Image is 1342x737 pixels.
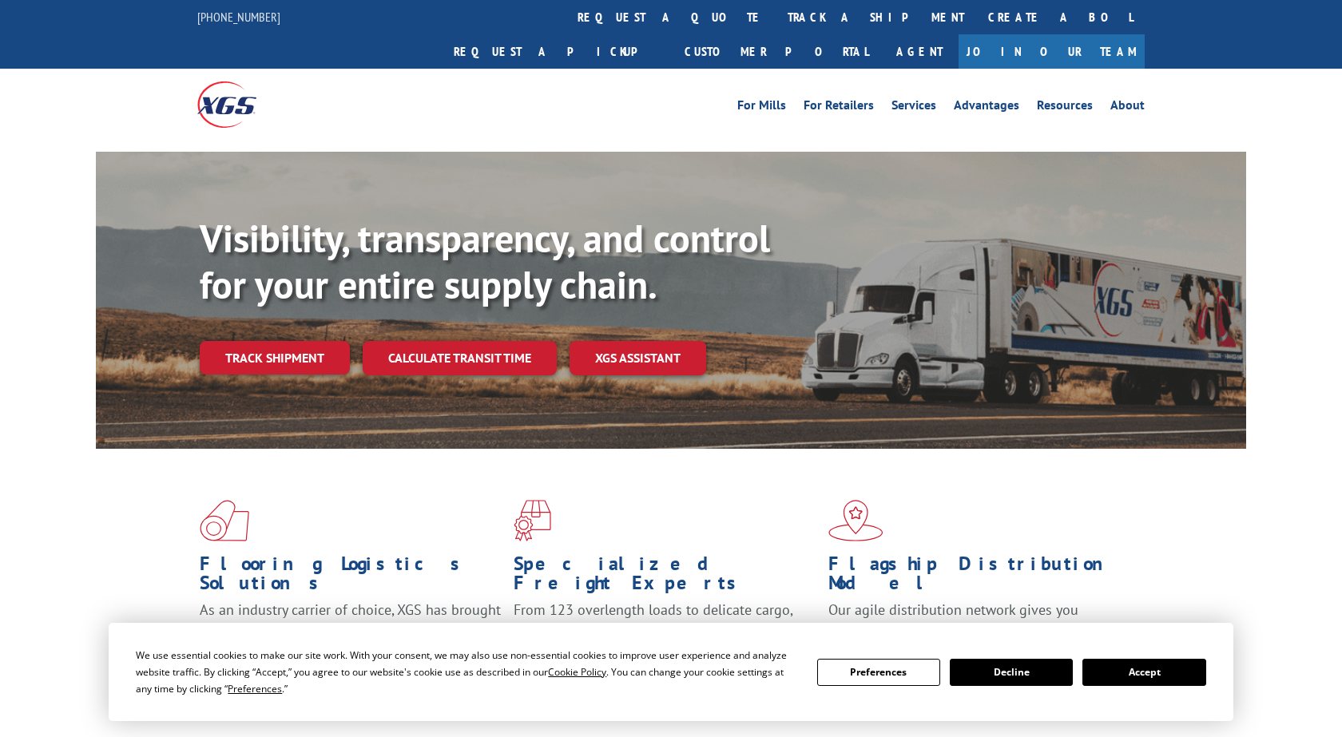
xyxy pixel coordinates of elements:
[1037,99,1093,117] a: Resources
[673,34,880,69] a: Customer Portal
[228,682,282,695] span: Preferences
[200,213,770,309] b: Visibility, transparency, and control for your entire supply chain.
[363,341,557,375] a: Calculate transit time
[828,600,1122,638] span: Our agile distribution network gives you nationwide inventory management on demand.
[828,500,883,541] img: xgs-icon-flagship-distribution-model-red
[136,647,797,697] div: We use essential cookies to make our site work. With your consent, we may also use non-essential ...
[514,554,816,600] h1: Specialized Freight Experts
[109,623,1233,721] div: Cookie Consent Prompt
[200,341,350,374] a: Track shipment
[1082,659,1205,686] button: Accept
[200,554,502,600] h1: Flooring Logistics Solutions
[200,600,501,657] span: As an industry carrier of choice, XGS has brought innovation and dedication to flooring logistics...
[891,99,936,117] a: Services
[880,34,959,69] a: Agent
[954,99,1019,117] a: Advantages
[197,9,280,25] a: [PHONE_NUMBER]
[570,341,706,375] a: XGS ASSISTANT
[514,600,816,672] p: From 123 overlength loads to delicate cargo, our experienced staff knows the best way to move you...
[548,665,606,679] span: Cookie Policy
[442,34,673,69] a: Request a pickup
[1110,99,1145,117] a: About
[950,659,1073,686] button: Decline
[959,34,1145,69] a: Join Our Team
[828,554,1130,600] h1: Flagship Distribution Model
[200,500,249,541] img: xgs-icon-total-supply-chain-intelligence-red
[737,99,786,117] a: For Mills
[514,500,551,541] img: xgs-icon-focused-on-flooring-red
[804,99,874,117] a: For Retailers
[817,659,940,686] button: Preferences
